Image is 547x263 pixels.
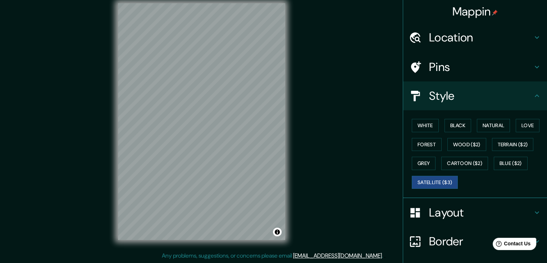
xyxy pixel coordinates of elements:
[429,205,533,220] h4: Layout
[403,198,547,227] div: Layout
[162,251,383,260] p: Any problems, suggestions, or concerns please email .
[403,81,547,110] div: Style
[483,235,539,255] iframe: Help widget launcher
[273,228,282,236] button: Toggle attribution
[429,60,533,74] h4: Pins
[452,4,498,19] h4: Mappin
[403,23,547,52] div: Location
[384,251,386,260] div: .
[441,157,488,170] button: Cartoon ($2)
[383,251,384,260] div: .
[403,53,547,81] div: Pins
[492,10,498,15] img: pin-icon.png
[412,119,439,132] button: White
[516,119,539,132] button: Love
[412,138,442,151] button: Forest
[429,30,533,45] h4: Location
[445,119,471,132] button: Black
[429,89,533,103] h4: Style
[118,3,285,240] canvas: Map
[403,227,547,256] div: Border
[412,176,458,189] button: Satellite ($3)
[293,252,382,259] a: [EMAIL_ADDRESS][DOMAIN_NAME]
[477,119,510,132] button: Natural
[494,157,528,170] button: Blue ($2)
[412,157,436,170] button: Grey
[429,234,533,249] h4: Border
[447,138,486,151] button: Wood ($2)
[492,138,534,151] button: Terrain ($2)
